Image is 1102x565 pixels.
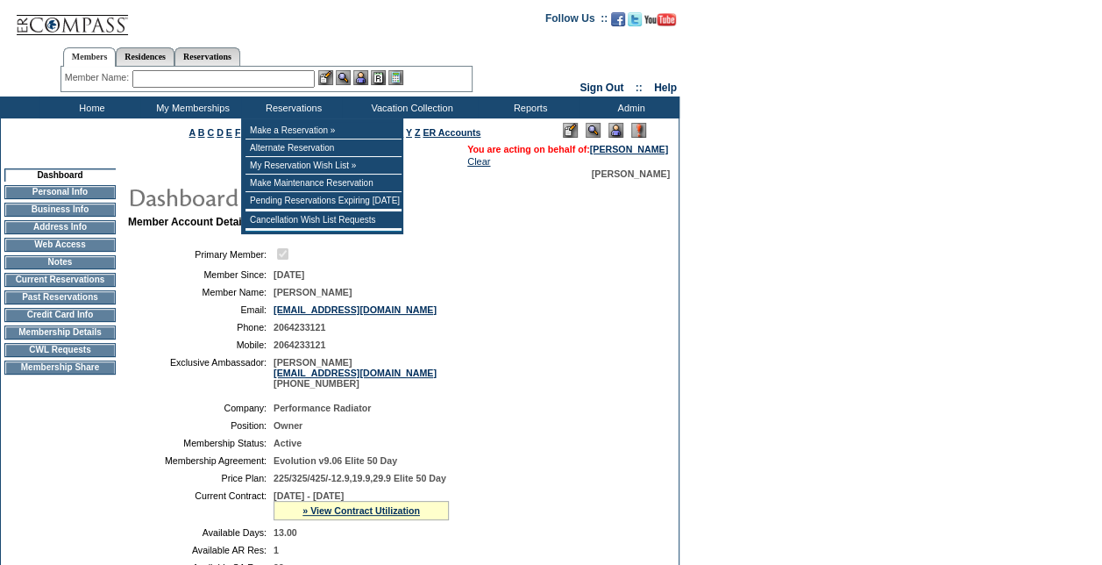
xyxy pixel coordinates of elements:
[274,287,352,297] span: [PERSON_NAME]
[189,127,196,138] a: A
[4,290,116,304] td: Past Reservations
[644,13,676,26] img: Subscribe to our YouTube Channel
[135,545,267,555] td: Available AR Res:
[135,322,267,333] td: Phone:
[135,438,267,448] td: Membership Status:
[135,269,267,280] td: Member Since:
[4,168,116,182] td: Dashboard
[4,203,116,217] td: Business Info
[174,47,240,66] a: Reservations
[274,403,371,413] span: Performance Radiator
[4,343,116,357] td: CWL Requests
[467,156,490,167] a: Clear
[274,490,344,501] span: [DATE] - [DATE]
[274,545,279,555] span: 1
[4,220,116,234] td: Address Info
[592,168,670,179] span: [PERSON_NAME]
[4,185,116,199] td: Personal Info
[423,127,480,138] a: ER Accounts
[545,11,608,32] td: Follow Us ::
[116,47,174,66] a: Residences
[274,438,302,448] span: Active
[274,455,397,466] span: Evolution v9.06 Elite 50 Day
[342,97,478,118] td: Vacation Collection
[371,70,386,85] img: Reservations
[135,473,267,483] td: Price Plan:
[245,157,402,175] td: My Reservation Wish List »
[135,304,267,315] td: Email:
[4,238,116,252] td: Web Access
[135,340,267,350] td: Mobile:
[274,420,302,431] span: Owner
[135,357,267,389] td: Exclusive Ambassador:
[415,127,421,138] a: Z
[274,340,325,350] span: 2064233121
[65,70,132,85] div: Member Name:
[274,304,437,315] a: [EMAIL_ADDRESS][DOMAIN_NAME]
[636,82,643,94] span: ::
[245,192,402,210] td: Pending Reservations Expiring [DATE]
[241,97,342,118] td: Reservations
[628,18,642,28] a: Follow us on Twitter
[4,308,116,322] td: Credit Card Info
[628,12,642,26] img: Follow us on Twitter
[245,122,402,139] td: Make a Reservation »
[135,455,267,466] td: Membership Agreement:
[608,123,623,138] img: Impersonate
[128,216,251,228] b: Member Account Details
[467,144,668,154] span: You are acting on behalf of:
[478,97,579,118] td: Reports
[274,269,304,280] span: [DATE]
[245,139,402,157] td: Alternate Reservation
[353,70,368,85] img: Impersonate
[135,246,267,262] td: Primary Member:
[4,361,116,375] td: Membership Share
[318,70,333,85] img: b_edit.gif
[590,144,668,154] a: [PERSON_NAME]
[274,368,437,378] a: [EMAIL_ADDRESS][DOMAIN_NAME]
[245,211,402,229] td: Cancellation Wish List Requests
[135,403,267,413] td: Company:
[406,127,412,138] a: Y
[336,70,351,85] img: View
[226,127,232,138] a: E
[586,123,601,138] img: View Mode
[135,287,267,297] td: Member Name:
[140,97,241,118] td: My Memberships
[63,47,117,67] a: Members
[274,527,297,538] span: 13.00
[127,179,478,214] img: pgTtlDashboard.gif
[217,127,224,138] a: D
[135,527,267,538] td: Available Days:
[579,97,679,118] td: Admin
[654,82,677,94] a: Help
[39,97,140,118] td: Home
[198,127,205,138] a: B
[207,127,214,138] a: C
[388,70,403,85] img: b_calculator.gif
[579,82,623,94] a: Sign Out
[135,420,267,431] td: Position:
[274,357,437,389] span: [PERSON_NAME] [PHONE_NUMBER]
[274,322,325,333] span: 2064233121
[611,18,625,28] a: Become our fan on Facebook
[235,127,241,138] a: F
[135,490,267,520] td: Current Contract:
[4,273,116,287] td: Current Reservations
[644,18,676,28] a: Subscribe to our YouTube Channel
[631,123,646,138] img: Log Concern/Member Elevation
[563,123,578,138] img: Edit Mode
[245,175,402,192] td: Make Maintenance Reservation
[4,255,116,269] td: Notes
[274,473,446,483] span: 225/325/425/-12.9,19.9,29.9 Elite 50 Day
[302,505,420,516] a: » View Contract Utilization
[611,12,625,26] img: Become our fan on Facebook
[4,325,116,340] td: Membership Details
